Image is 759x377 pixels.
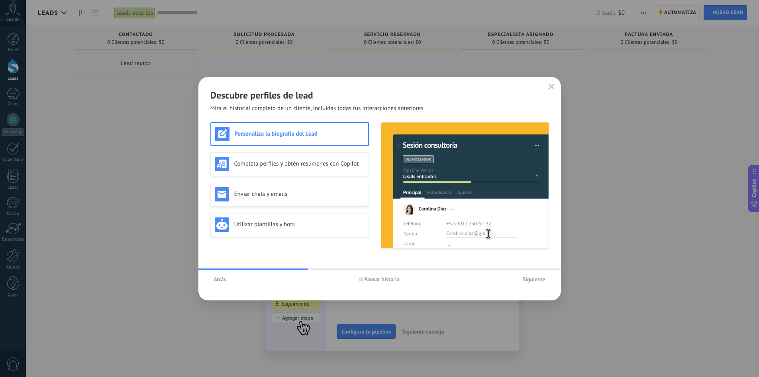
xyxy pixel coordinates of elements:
[234,160,365,168] h3: Completa perfiles y obtén resúmenes con Copilot
[356,273,403,285] button: Pausar historia
[519,273,549,285] button: Siguiente
[235,130,364,138] h3: Personaliza la biografía del Lead
[364,276,400,282] span: Pausar historia
[234,190,365,198] h3: Enviar chats y emails
[210,89,549,101] h2: Descubre perfiles de lead
[210,273,230,285] button: Atrás
[523,276,545,282] span: Siguiente
[214,276,226,282] span: Atrás
[210,105,425,113] span: Mira el historial completo de un cliente, incluidas todas tus interacciones anteriores.
[234,221,365,228] h3: Utilizar plantillas y bots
